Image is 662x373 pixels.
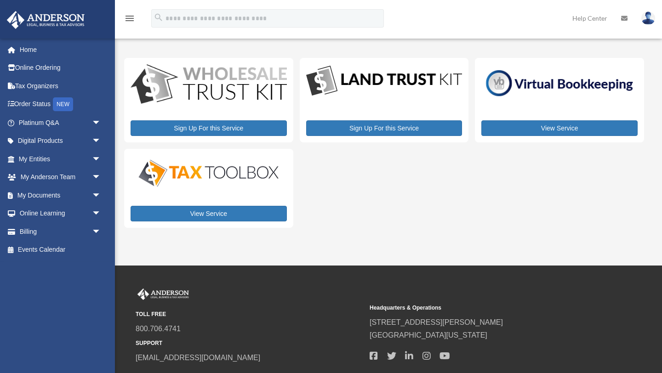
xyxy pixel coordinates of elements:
[6,222,115,241] a: Billingarrow_drop_down
[136,339,363,348] small: SUPPORT
[136,288,191,300] img: Anderson Advisors Platinum Portal
[92,222,110,241] span: arrow_drop_down
[4,11,87,29] img: Anderson Advisors Platinum Portal
[306,120,462,136] a: Sign Up For this Service
[370,303,597,313] small: Headquarters & Operations
[6,204,115,223] a: Online Learningarrow_drop_down
[131,64,287,106] img: WS-Trust-Kit-lgo-1.jpg
[370,318,503,326] a: [STREET_ADDRESS][PERSON_NAME]
[6,40,115,59] a: Home
[131,206,287,221] a: View Service
[6,113,115,132] a: Platinum Q&Aarrow_drop_down
[6,150,115,168] a: My Entitiesarrow_drop_down
[124,16,135,24] a: menu
[6,168,115,186] a: My Anderson Teamarrow_drop_down
[131,120,287,136] a: Sign Up For this Service
[92,204,110,223] span: arrow_drop_down
[53,97,73,111] div: NEW
[6,95,115,114] a: Order StatusNEW
[641,11,655,25] img: User Pic
[306,64,462,98] img: LandTrust_lgo-1.jpg
[154,12,164,23] i: search
[481,120,638,136] a: View Service
[6,59,115,77] a: Online Ordering
[6,77,115,95] a: Tax Organizers
[6,186,115,204] a: My Documentsarrow_drop_down
[136,354,260,362] a: [EMAIL_ADDRESS][DOMAIN_NAME]
[6,241,115,259] a: Events Calendar
[92,113,110,132] span: arrow_drop_down
[92,168,110,187] span: arrow_drop_down
[136,310,363,319] small: TOLL FREE
[92,132,110,151] span: arrow_drop_down
[92,186,110,205] span: arrow_drop_down
[370,331,487,339] a: [GEOGRAPHIC_DATA][US_STATE]
[6,132,110,150] a: Digital Productsarrow_drop_down
[92,150,110,169] span: arrow_drop_down
[124,13,135,24] i: menu
[136,325,181,333] a: 800.706.4741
